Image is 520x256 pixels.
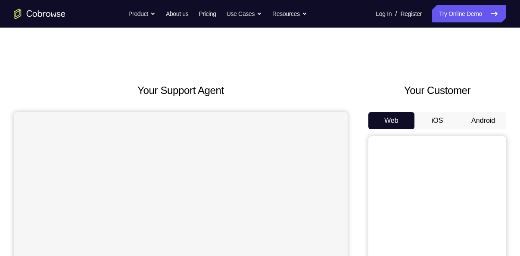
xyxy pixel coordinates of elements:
a: About us [166,5,188,22]
a: Register [401,5,422,22]
button: Use Cases [227,5,262,22]
a: Pricing [199,5,216,22]
button: Android [460,112,506,129]
button: iOS [414,112,461,129]
span: / [395,9,397,19]
a: Log In [376,5,392,22]
a: Go to the home page [14,9,65,19]
button: Web [368,112,414,129]
h2: Your Support Agent [14,83,348,98]
h2: Your Customer [368,83,506,98]
button: Product [128,5,156,22]
button: Resources [272,5,307,22]
a: Try Online Demo [432,5,506,22]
